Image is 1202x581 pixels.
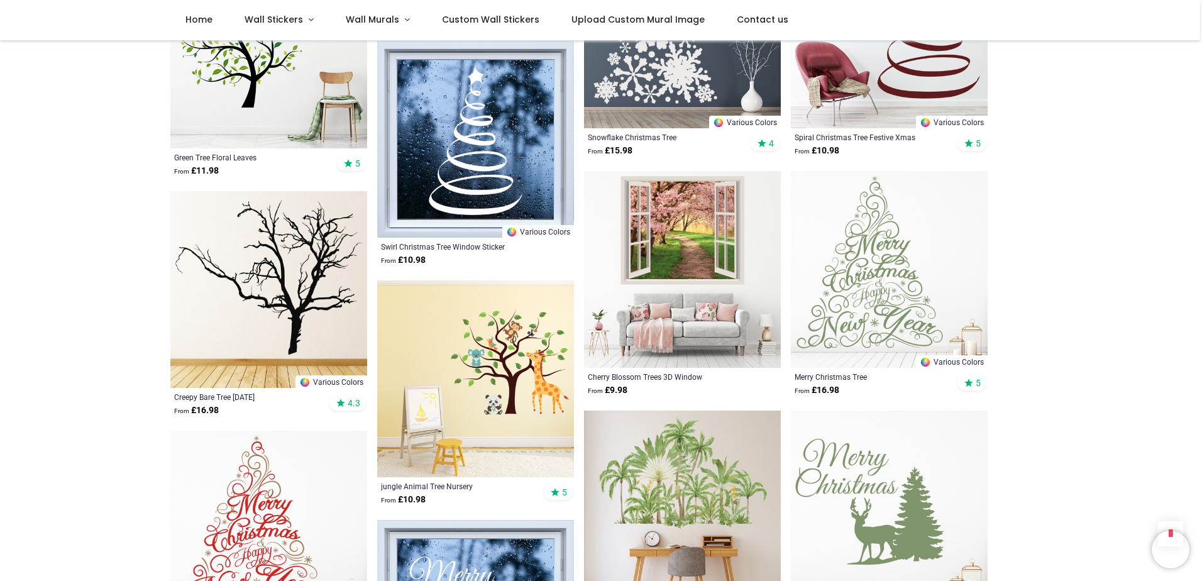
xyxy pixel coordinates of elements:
a: Various Colors [916,116,988,128]
span: From [174,168,189,175]
a: Swirl Christmas Tree Window Sticker [381,241,532,252]
strong: £ 10.98 [381,254,426,267]
span: Upload Custom Mural Image [571,13,705,26]
span: From [174,407,189,414]
a: Creepy Bare Tree [DATE] [174,392,326,402]
img: Color Wheel [713,117,724,128]
img: Color Wheel [506,226,517,238]
img: Merry Christmas Tree Wall Sticker - Mod3 [791,171,988,368]
img: Color Wheel [920,117,931,128]
strong: £ 10.98 [795,145,839,157]
span: Wall Murals [346,13,399,26]
img: Cherry Blossom Trees 3D Window Wall Sticker [584,171,781,368]
strong: £ 15.98 [588,145,632,157]
span: From [795,148,810,155]
span: 4 [769,138,774,149]
a: Snowflake Christmas Tree [588,132,739,142]
span: 5 [976,138,981,149]
iframe: Brevo live chat [1152,531,1189,568]
a: Merry Christmas Tree [795,372,946,382]
a: Various Colors [916,355,988,368]
a: Cherry Blossom Trees 3D Window [588,372,739,382]
a: Various Colors [502,225,574,238]
img: Color Wheel [299,377,311,388]
strong: £ 16.98 [795,384,839,397]
span: 5 [562,487,567,498]
span: 5 [976,377,981,389]
span: From [795,387,810,394]
a: Green Tree Floral Leaves [174,152,326,162]
strong: £ 11.98 [174,165,219,177]
img: Swirl Christmas Tree Window Sticker [377,41,574,238]
span: 5 [355,158,360,169]
strong: £ 10.98 [381,494,426,506]
span: Home [185,13,212,26]
span: Contact us [737,13,788,26]
img: jungle Animal Tree Nursery Wall Sticker [377,280,574,477]
a: Various Colors [295,375,367,388]
a: jungle Animal Tree Nursery [381,481,532,491]
a: Spiral Christmas Tree Festive Xmas [795,132,946,142]
span: From [588,148,603,155]
span: 4.3 [348,397,360,409]
span: Wall Stickers [245,13,303,26]
img: Creepy Bare Tree Halloween Wall Sticker [170,191,367,388]
strong: £ 16.98 [174,404,219,417]
span: From [381,497,396,504]
strong: £ 9.98 [588,384,627,397]
span: From [588,387,603,394]
span: From [381,257,396,264]
img: Color Wheel [920,357,931,368]
a: Various Colors [709,116,781,128]
span: Custom Wall Stickers [442,13,539,26]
